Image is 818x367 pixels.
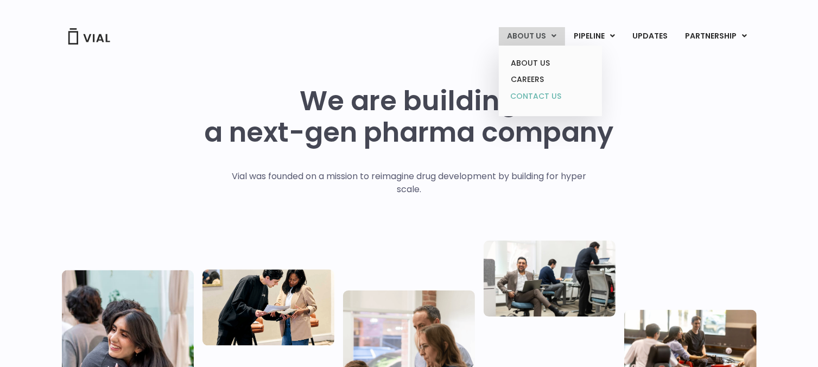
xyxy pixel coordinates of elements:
[566,27,624,46] a: PIPELINEMenu Toggle
[503,71,598,88] a: CAREERS
[677,27,756,46] a: PARTNERSHIPMenu Toggle
[67,28,111,45] img: Vial Logo
[205,85,614,148] h1: We are building a next-gen pharma company
[202,269,334,345] img: Two people looking at a paper talking.
[484,241,616,317] img: Three people working in an office
[503,55,598,72] a: ABOUT US
[503,88,598,105] a: CONTACT US
[499,27,565,46] a: ABOUT USMenu Toggle
[624,27,676,46] a: UPDATES
[220,170,598,196] p: Vial was founded on a mission to reimagine drug development by building for hyper scale.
